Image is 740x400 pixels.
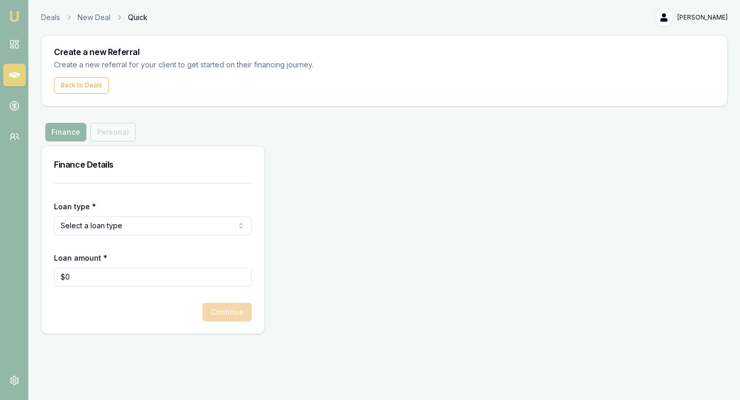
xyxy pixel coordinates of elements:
[54,48,715,56] h3: Create a new Referral
[677,13,728,22] span: [PERSON_NAME]
[128,12,147,23] span: Quick
[54,59,317,71] p: Create a new referral for your client to get started on their financing journey.
[8,10,21,23] img: emu-icon-u.png
[54,158,252,171] h3: Finance Details
[54,77,109,94] button: Back to Deals
[41,12,147,23] nav: breadcrumb
[54,268,252,286] input: $
[78,12,110,23] a: New Deal
[54,202,96,211] label: Loan type *
[41,12,60,23] a: Deals
[54,253,107,262] label: Loan amount *
[45,123,86,141] button: Finance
